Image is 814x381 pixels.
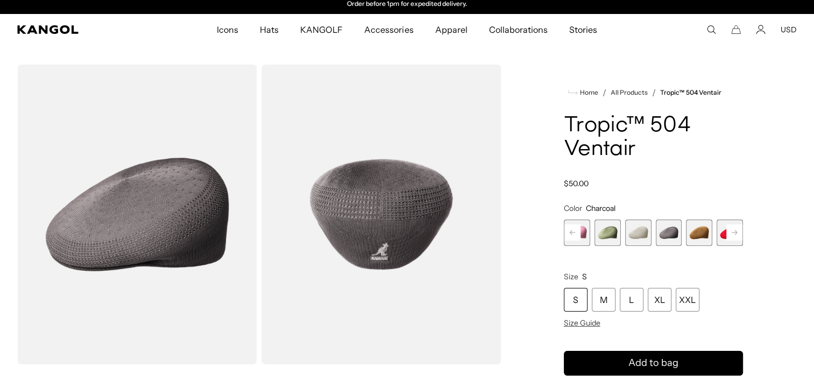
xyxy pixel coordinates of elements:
[17,25,143,34] a: Kangol
[435,14,467,45] span: Apparel
[489,14,548,45] span: Collaborations
[217,14,238,45] span: Icons
[594,220,621,246] div: 9 of 22
[564,272,578,281] span: Size
[611,89,648,96] a: All Products
[564,220,590,246] label: PEONY PINK
[648,86,656,99] li: /
[261,65,501,364] img: color-charcoal
[206,14,249,45] a: Icons
[300,14,343,45] span: KANGOLF
[564,203,582,213] span: Color
[625,220,652,246] label: Moonstruck
[568,88,598,97] a: Home
[578,89,598,96] span: Home
[586,203,615,213] span: Charcoal
[655,220,682,246] label: Charcoal
[564,351,743,376] button: Add to bag
[655,220,682,246] div: 11 of 22
[731,25,741,34] button: Cart
[564,220,590,246] div: 8 of 22
[564,179,589,188] span: $50.00
[628,356,678,370] span: Add to bag
[598,86,606,99] li: /
[717,220,743,246] div: 13 of 22
[781,25,797,34] button: USD
[564,114,743,161] h1: Tropic™ 504 Ventair
[620,288,643,312] div: L
[564,318,600,328] span: Size Guide
[569,14,597,45] span: Stories
[625,220,652,246] div: 10 of 22
[592,288,615,312] div: M
[353,14,424,45] a: Accessories
[289,14,353,45] a: KANGOLF
[564,86,743,99] nav: breadcrumbs
[582,272,587,281] span: S
[478,14,558,45] a: Collaborations
[756,25,766,34] a: Account
[260,14,279,45] span: Hats
[558,14,608,45] a: Stories
[424,14,478,45] a: Apparel
[594,220,621,246] label: Oil Green
[686,220,712,246] div: 12 of 22
[648,288,671,312] div: XL
[676,288,699,312] div: XXL
[564,288,588,312] div: S
[717,220,743,246] label: Scarlet
[686,220,712,246] label: Tan
[17,65,257,364] img: color-charcoal
[706,25,716,34] summary: Search here
[660,89,721,96] a: Tropic™ 504 Ventair
[249,14,289,45] a: Hats
[364,14,413,45] span: Accessories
